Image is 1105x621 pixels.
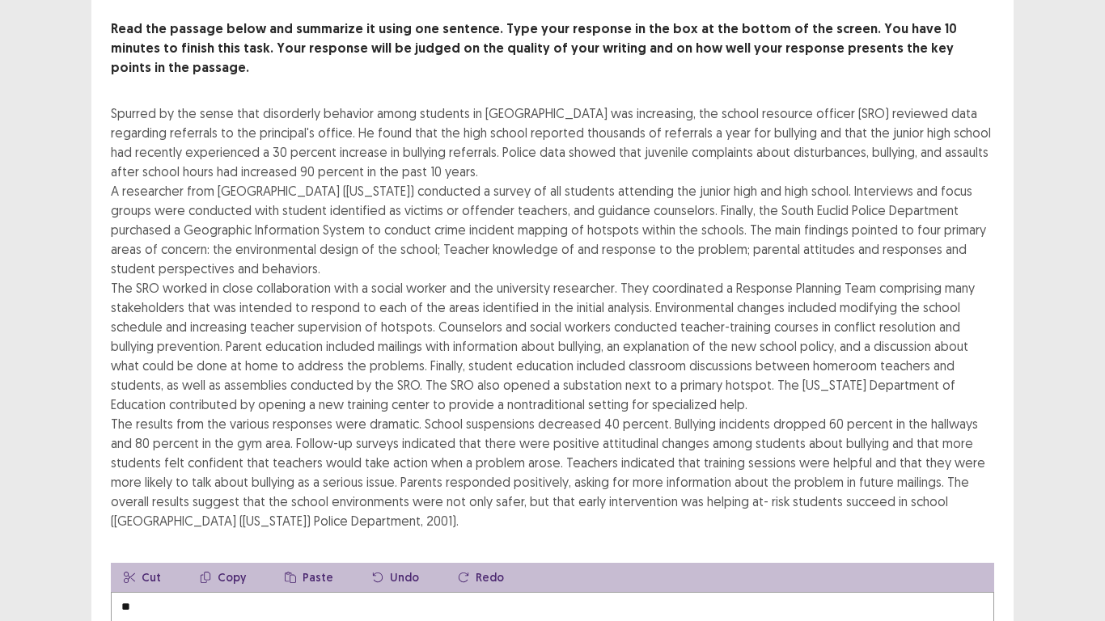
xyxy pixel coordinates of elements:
button: Copy [187,563,259,592]
div: Spurred by the sense that disorderly behavior among students in [GEOGRAPHIC_DATA] was increasing,... [111,103,994,530]
button: Undo [359,563,432,592]
p: Read the passage below and summarize it using one sentence. Type your response in the box at the ... [111,19,994,78]
button: Paste [272,563,346,592]
button: Cut [111,563,174,592]
button: Redo [445,563,517,592]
